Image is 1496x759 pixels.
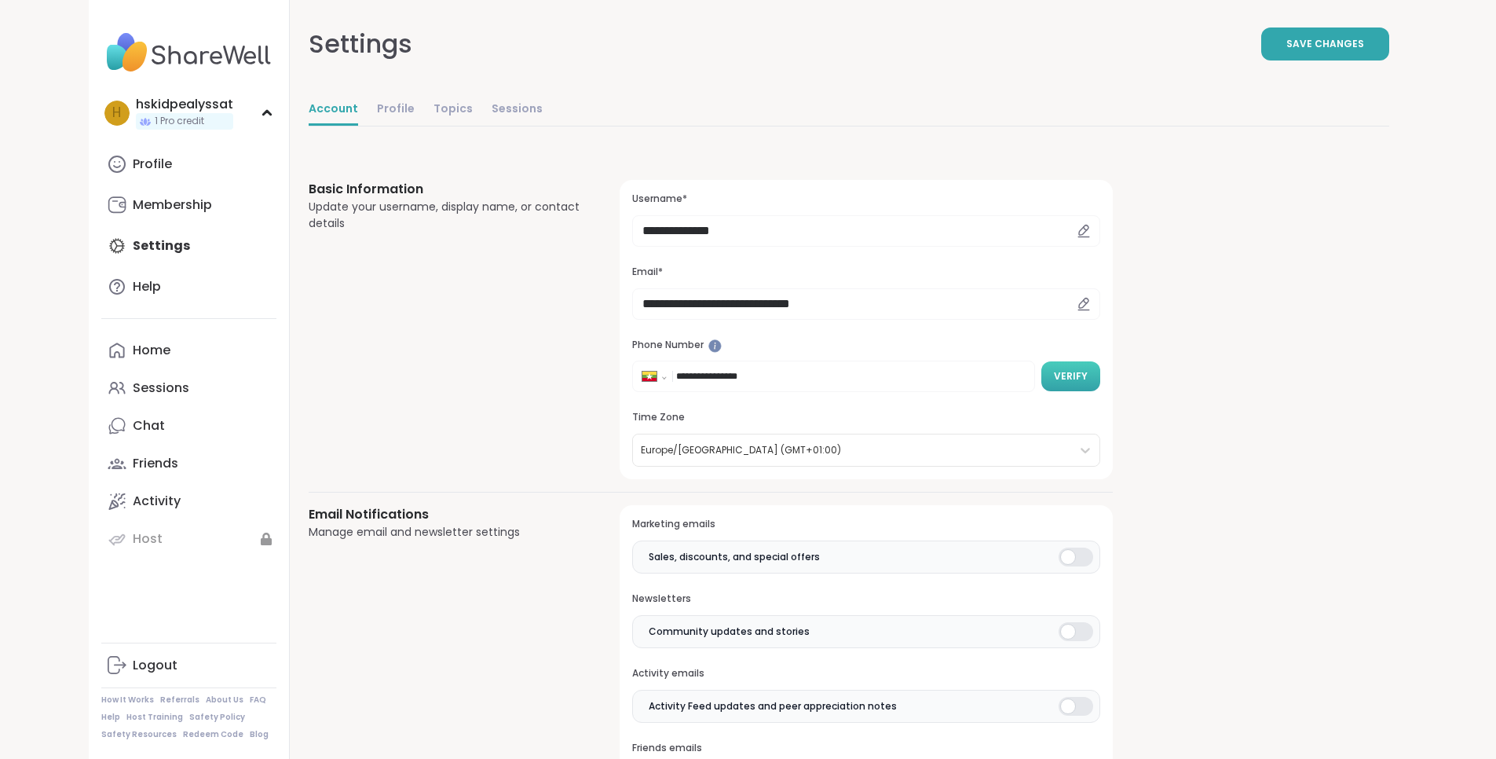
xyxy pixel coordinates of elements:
[133,493,181,510] div: Activity
[632,667,1099,680] h3: Activity emails
[649,550,820,564] span: Sales, discounts, and special offers
[492,94,543,126] a: Sessions
[206,695,243,706] a: About Us
[632,339,1099,352] h3: Phone Number
[101,647,276,684] a: Logout
[632,411,1099,424] h3: Time Zone
[101,407,276,445] a: Chat
[112,103,121,123] span: h
[632,518,1099,531] h3: Marketing emails
[632,192,1099,206] h3: Username*
[309,94,358,126] a: Account
[101,695,154,706] a: How It Works
[133,156,172,173] div: Profile
[133,455,178,472] div: Friends
[160,695,199,706] a: Referrals
[632,592,1099,606] h3: Newsletters
[708,339,722,353] iframe: Spotlight
[250,729,269,740] a: Blog
[649,699,897,713] span: Activity Feed updates and peer appreciation notes
[1041,361,1100,391] button: Verify
[101,729,177,740] a: Safety Resources
[133,379,189,397] div: Sessions
[377,94,415,126] a: Profile
[309,199,583,232] div: Update your username, display name, or contact details
[309,524,583,541] div: Manage email and newsletter settings
[433,94,473,126] a: Topics
[133,278,161,295] div: Help
[101,332,276,369] a: Home
[101,712,120,723] a: Help
[1054,369,1088,383] span: Verify
[183,729,243,740] a: Redeem Code
[1286,37,1364,51] span: Save Changes
[101,268,276,306] a: Help
[189,712,245,723] a: Safety Policy
[101,145,276,183] a: Profile
[101,445,276,482] a: Friends
[309,505,583,524] h3: Email Notifications
[133,417,165,434] div: Chat
[133,342,170,359] div: Home
[632,266,1099,279] h3: Email*
[1261,27,1389,60] button: Save Changes
[101,482,276,520] a: Activity
[632,742,1099,755] h3: Friends emails
[649,625,810,639] span: Community updates and stories
[101,369,276,407] a: Sessions
[309,180,583,199] h3: Basic Information
[133,530,163,548] div: Host
[101,25,276,80] img: ShareWell Nav Logo
[133,196,212,214] div: Membership
[136,96,233,113] div: hskidpealyssat
[309,25,412,63] div: Settings
[126,712,183,723] a: Host Training
[155,115,204,128] span: 1 Pro credit
[101,520,276,558] a: Host
[250,695,266,706] a: FAQ
[133,657,177,674] div: Logout
[101,186,276,224] a: Membership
